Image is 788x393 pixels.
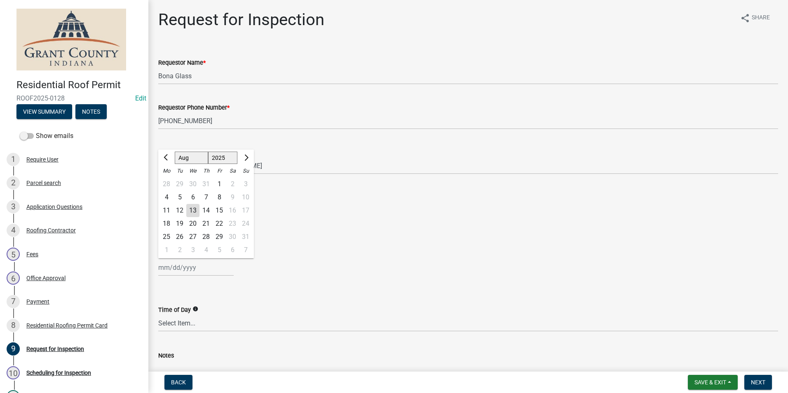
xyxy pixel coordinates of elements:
[160,178,173,191] div: Monday, July 28, 2025
[694,379,726,386] span: Save & Exit
[213,230,226,243] div: 29
[7,153,20,166] div: 1
[160,204,173,217] div: 11
[160,230,173,243] div: 25
[199,243,213,257] div: 4
[173,217,186,230] div: Tuesday, August 19, 2025
[26,346,84,352] div: Request for Inspection
[26,323,108,328] div: Residential Roofing Permit Card
[186,191,199,204] div: Wednesday, August 6, 2025
[186,217,199,230] div: 20
[173,243,186,257] div: 2
[160,178,173,191] div: 28
[26,251,38,257] div: Fees
[7,224,20,237] div: 4
[7,295,20,308] div: 7
[199,217,213,230] div: Thursday, August 21, 2025
[160,217,173,230] div: 18
[7,319,20,332] div: 8
[26,180,61,186] div: Parcel search
[199,230,213,243] div: Thursday, August 28, 2025
[20,131,73,141] label: Show emails
[199,178,213,191] div: Thursday, July 31, 2025
[213,204,226,217] div: 15
[158,259,234,276] input: mm/dd/yyyy
[239,164,252,178] div: Su
[186,243,199,257] div: Wednesday, September 3, 2025
[213,178,226,191] div: 1
[26,157,59,162] div: Require User
[158,105,230,111] label: Requestor Phone Number
[7,342,20,356] div: 9
[171,379,186,386] span: Back
[173,230,186,243] div: 26
[173,191,186,204] div: 5
[7,176,20,189] div: 2
[173,178,186,191] div: Tuesday, July 29, 2025
[199,191,213,204] div: 7
[186,217,199,230] div: Wednesday, August 20, 2025
[744,375,772,390] button: Next
[173,243,186,257] div: Tuesday, September 2, 2025
[7,200,20,213] div: 3
[199,243,213,257] div: Thursday, September 4, 2025
[26,275,66,281] div: Office Approval
[173,164,186,178] div: Tu
[213,204,226,217] div: Friday, August 15, 2025
[213,230,226,243] div: Friday, August 29, 2025
[26,299,49,304] div: Payment
[135,94,146,102] a: Edit
[186,178,199,191] div: 30
[160,217,173,230] div: Monday, August 18, 2025
[16,109,72,115] wm-modal-confirm: Summary
[186,191,199,204] div: 6
[213,243,226,257] div: 5
[173,204,186,217] div: Tuesday, August 12, 2025
[160,191,173,204] div: Monday, August 4, 2025
[213,217,226,230] div: 22
[186,178,199,191] div: Wednesday, July 30, 2025
[158,353,174,359] label: Notes
[160,191,173,204] div: 4
[160,164,173,178] div: Mo
[199,204,213,217] div: 14
[199,217,213,230] div: 21
[173,204,186,217] div: 12
[173,230,186,243] div: Tuesday, August 26, 2025
[175,152,208,164] select: Select month
[186,230,199,243] div: 27
[213,191,226,204] div: Friday, August 8, 2025
[26,227,76,233] div: Roofing Contractor
[160,204,173,217] div: Monday, August 11, 2025
[199,204,213,217] div: Thursday, August 14, 2025
[160,243,173,257] div: Monday, September 1, 2025
[241,151,251,164] button: Next month
[135,94,146,102] wm-modal-confirm: Edit Application Number
[173,217,186,230] div: 19
[186,204,199,217] div: 13
[213,217,226,230] div: Friday, August 22, 2025
[186,243,199,257] div: 3
[16,104,72,119] button: View Summary
[199,178,213,191] div: 31
[16,79,142,91] h4: Residential Roof Permit
[26,204,82,210] div: Application Questions
[208,152,238,164] select: Select year
[7,248,20,261] div: 5
[199,230,213,243] div: 28
[158,10,324,30] h1: Request for Inspection
[186,204,199,217] div: Wednesday, August 13, 2025
[173,191,186,204] div: Tuesday, August 5, 2025
[688,375,738,390] button: Save & Exit
[7,366,20,379] div: 10
[160,230,173,243] div: Monday, August 25, 2025
[164,375,192,390] button: Back
[173,178,186,191] div: 29
[7,271,20,285] div: 6
[158,307,191,313] label: Time of Day
[192,306,198,312] i: info
[199,191,213,204] div: Thursday, August 7, 2025
[186,230,199,243] div: Wednesday, August 27, 2025
[186,164,199,178] div: We
[199,164,213,178] div: Th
